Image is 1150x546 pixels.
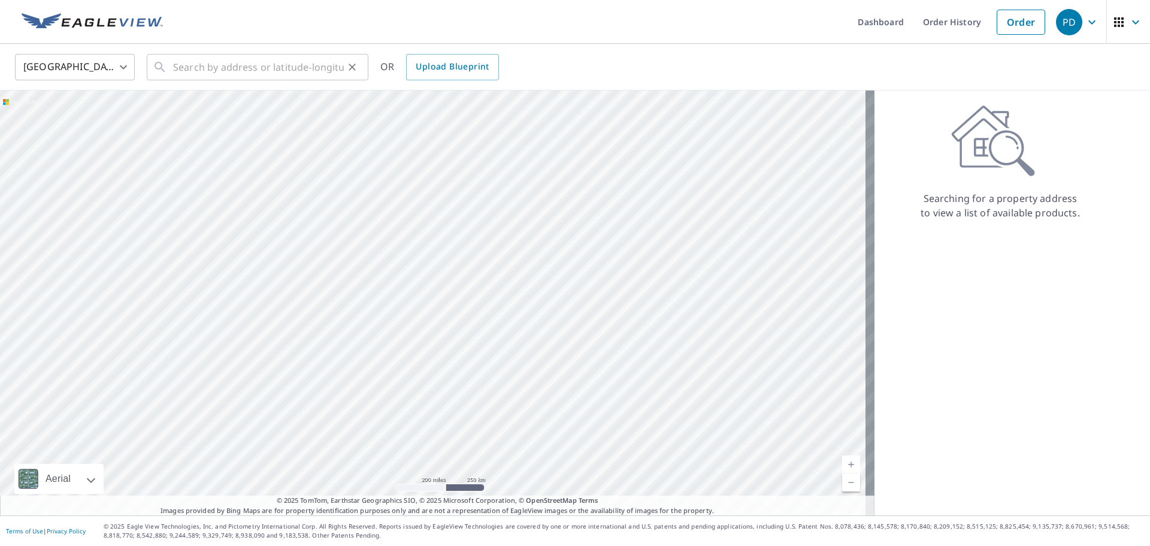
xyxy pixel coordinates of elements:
[416,59,489,74] span: Upload Blueprint
[842,473,860,491] a: Current Level 5, Zoom Out
[380,54,499,80] div: OR
[15,50,135,84] div: [GEOGRAPHIC_DATA]
[173,50,344,84] input: Search by address or latitude-longitude
[6,527,86,535] p: |
[920,191,1081,220] p: Searching for a property address to view a list of available products.
[1056,9,1082,35] div: PD
[997,10,1045,35] a: Order
[6,527,43,535] a: Terms of Use
[104,522,1144,540] p: © 2025 Eagle View Technologies, Inc. and Pictometry International Corp. All Rights Reserved. Repo...
[344,59,361,76] button: Clear
[14,464,104,494] div: Aerial
[579,496,598,505] a: Terms
[42,464,74,494] div: Aerial
[842,455,860,473] a: Current Level 5, Zoom In
[526,496,576,505] a: OpenStreetMap
[47,527,86,535] a: Privacy Policy
[406,54,498,80] a: Upload Blueprint
[277,496,598,506] span: © 2025 TomTom, Earthstar Geographics SIO, © 2025 Microsoft Corporation, ©
[22,13,163,31] img: EV Logo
